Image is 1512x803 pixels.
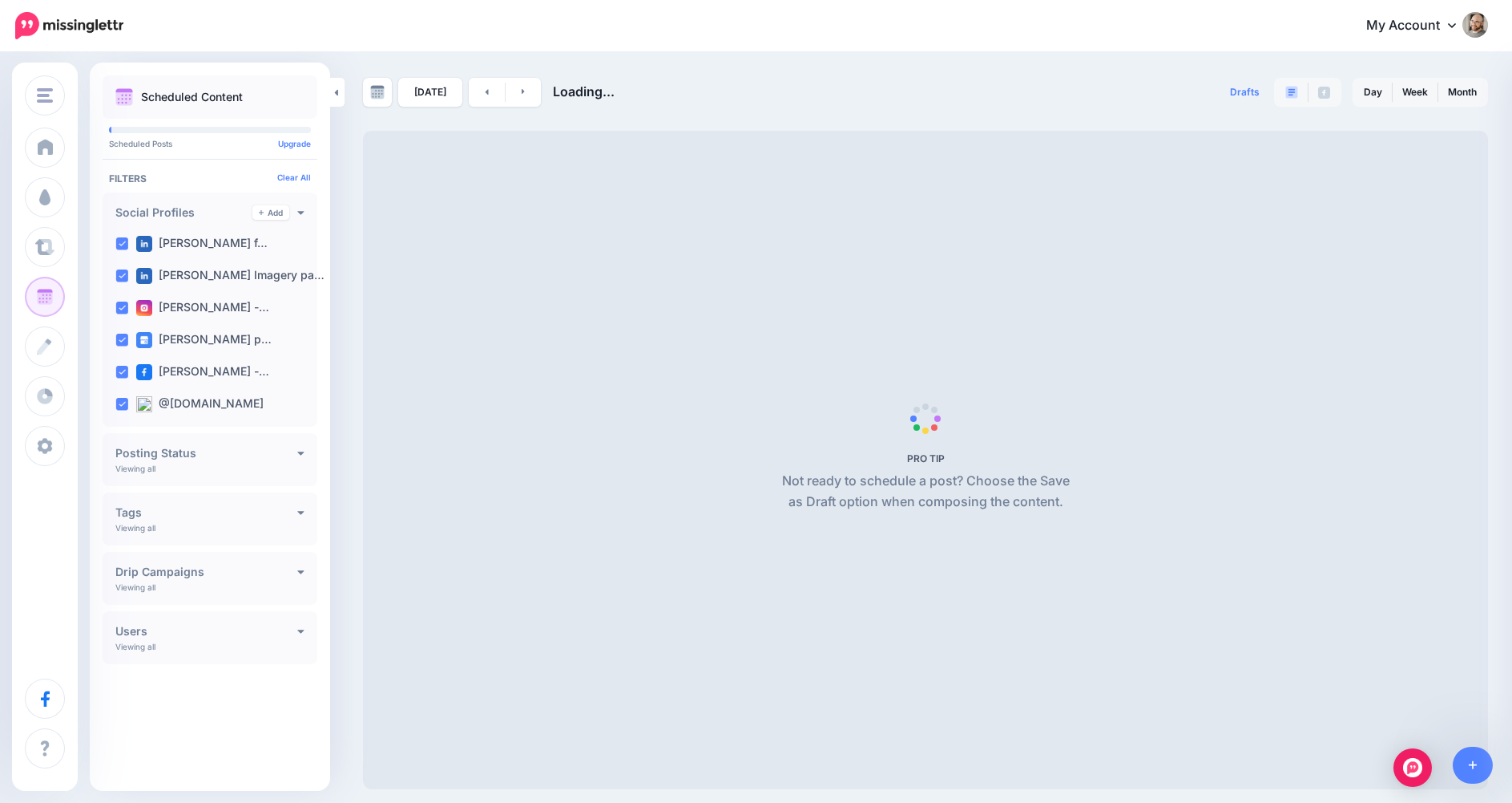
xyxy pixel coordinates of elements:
[398,78,462,107] a: [DATE]
[115,523,155,533] p: Viewing all
[136,332,152,348] img: google_business-square.png
[136,300,269,316] label: [PERSON_NAME] -…
[141,91,243,103] p: Scheduled Content
[136,332,272,348] label: [PERSON_NAME] p…
[115,642,155,651] p: Viewing all
[553,83,615,99] span: Loading...
[277,172,311,182] a: Clear All
[109,172,311,185] h4: Filters
[1220,78,1269,107] a: Drafts
[776,471,1076,513] p: Not ready to schedule a post? Choose the Save as Draft option when composing the content.
[136,364,269,380] label: [PERSON_NAME] -…
[252,205,289,220] a: Add
[37,88,53,103] img: menu.png
[136,268,325,284] label: [PERSON_NAME] Imagery pa…
[136,396,264,412] label: @[DOMAIN_NAME]
[370,85,385,99] img: calendar-grey-darker.png
[115,582,155,592] p: Viewing all
[1285,86,1298,99] img: paragraph-boxed.png
[109,140,311,148] p: Scheduled Posts
[115,88,133,106] img: calendar.png
[136,300,152,316] img: instagram-square.png
[776,452,1076,464] h5: PRO TIP
[136,236,152,252] img: linkedin-square.png
[136,396,152,412] img: bluesky-square.png
[136,268,152,284] img: linkedin-square.png
[1438,79,1486,105] a: Month
[278,139,311,148] a: Upgrade
[1318,87,1330,99] img: facebook-grey-square.png
[115,507,297,518] h4: Tags
[115,464,155,473] p: Viewing all
[1230,87,1260,97] span: Drafts
[1393,748,1432,787] div: Open Intercom Messenger
[1354,79,1392,105] a: Day
[136,236,268,252] label: [PERSON_NAME] f…
[1350,6,1488,46] a: My Account
[115,448,297,459] h4: Posting Status
[115,207,252,218] h4: Social Profiles
[1393,79,1437,105] a: Week
[115,566,297,578] h4: Drip Campaigns
[136,364,152,380] img: facebook-square.png
[15,12,123,39] img: Missinglettr
[115,626,297,637] h4: Users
